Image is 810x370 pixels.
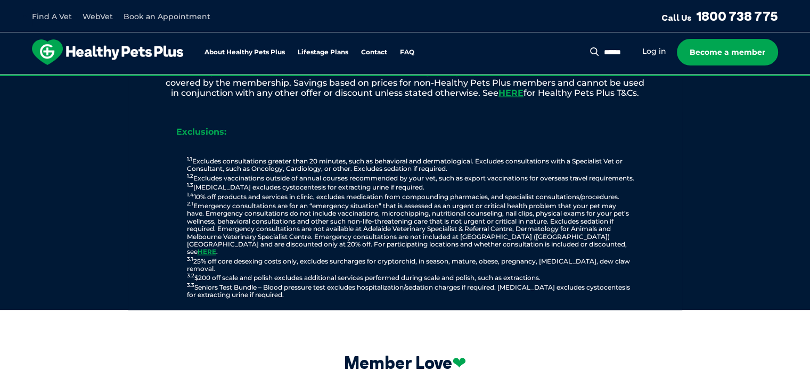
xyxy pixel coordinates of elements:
sup: 3.1 [187,256,193,262]
sup: 3.2 [187,272,194,279]
a: HERE [198,248,216,256]
a: Find A Vet [32,12,72,21]
p: Healthy Pets Plus Benefits must not be abused, including in ways that are not for the benefit of ... [128,67,682,98]
img: hpp-logo [32,39,183,65]
strong: Exclusions: [176,127,226,137]
a: Log in [642,46,666,56]
a: FAQ [400,49,414,56]
a: Call Us1800 738 775 [661,8,778,24]
sup: 1.4 [187,191,194,198]
span: Call Us [661,12,692,23]
p: Excludes consultations greater than 20 minutes, such as behavioral and dermatological. Excludes c... [150,156,672,299]
sup: 1.2 [187,172,193,179]
a: Lifestage Plans [298,49,348,56]
span: Proactive, preventative wellness program designed to keep your pet healthier and happier for longer [206,75,604,84]
sup: 2.1 [187,200,193,207]
a: Book an Appointment [124,12,210,21]
a: About Healthy Pets Plus [204,49,285,56]
a: Contact [361,49,387,56]
button: Search [588,46,601,57]
sup: 1.3 [187,182,193,188]
a: WebVet [83,12,113,21]
sup: 1.1 [187,155,192,162]
a: HERE [498,88,523,98]
a: Become a member [677,39,778,65]
sup: 3.3 [187,282,194,289]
